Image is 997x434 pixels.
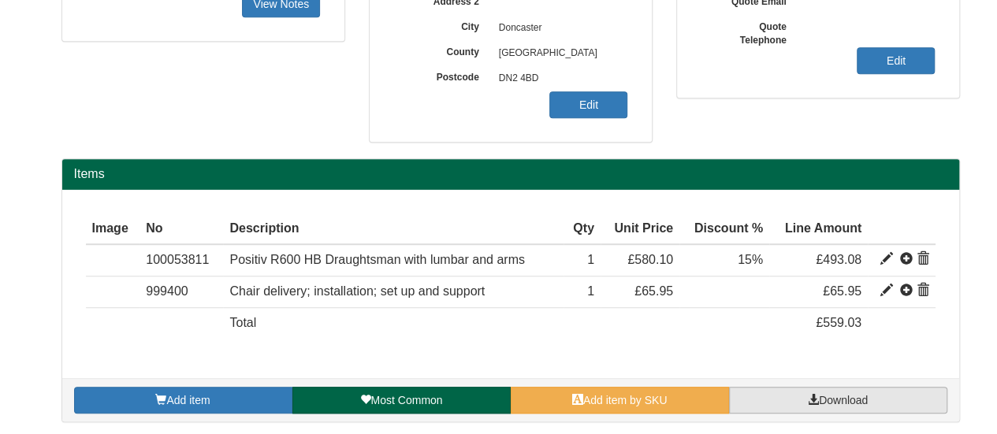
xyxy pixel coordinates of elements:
[86,213,140,245] th: Image
[816,316,861,329] span: £559.03
[549,91,627,118] a: Edit
[587,284,594,298] span: 1
[583,394,668,406] span: Add item by SKU
[393,16,491,34] label: City
[229,284,485,298] span: Chair delivery; installation; set up and support
[166,394,210,406] span: Add item
[393,66,491,84] label: Postcode
[140,244,223,276] td: 100053811
[729,387,947,414] a: Download
[587,253,594,266] span: 1
[223,308,563,339] td: Total
[223,213,563,245] th: Description
[393,41,491,59] label: County
[601,213,679,245] th: Unit Price
[491,41,628,66] span: [GEOGRAPHIC_DATA]
[491,66,628,91] span: DN2 4BD
[634,284,673,298] span: £65.95
[823,284,861,298] span: £65.95
[564,213,601,245] th: Qty
[819,394,868,406] span: Download
[857,47,935,74] a: Edit
[491,16,628,41] span: Doncaster
[370,394,442,406] span: Most Common
[816,253,861,266] span: £493.08
[738,253,763,266] span: 15%
[701,16,798,47] label: Quote Telephone
[769,213,868,245] th: Line Amount
[229,253,524,266] span: Positiv R600 HB Draughtsman with lumbar and arms
[627,253,673,266] span: £580.10
[140,276,223,308] td: 999400
[74,167,947,181] h2: Items
[140,213,223,245] th: No
[679,213,769,245] th: Discount %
